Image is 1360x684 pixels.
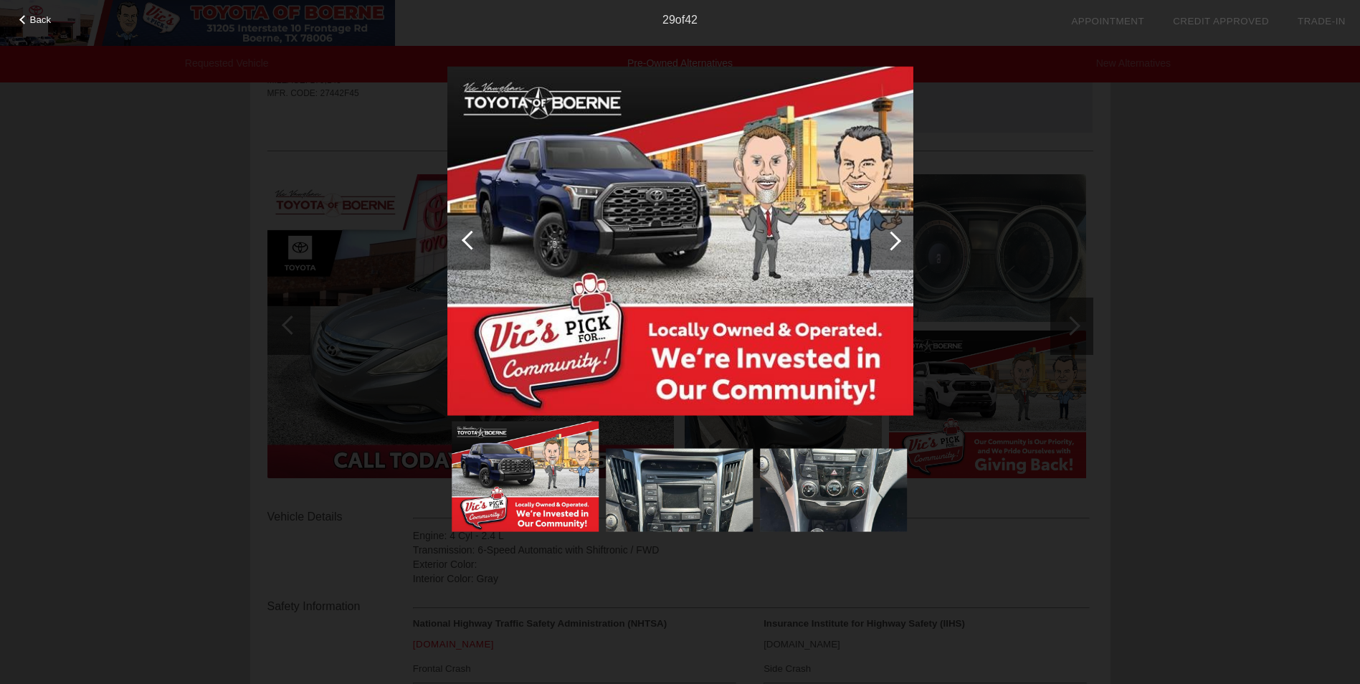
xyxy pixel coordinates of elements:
span: 42 [685,14,698,26]
a: Credit Approved [1173,16,1269,27]
a: Appointment [1071,16,1144,27]
a: Trade-In [1298,16,1346,27]
span: 29 [662,14,675,26]
img: 10.jpg [760,449,907,531]
span: Back [30,14,52,25]
img: 9.jpg [606,449,753,531]
img: 8.jpg [452,422,599,532]
img: 8.jpg [447,66,913,416]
